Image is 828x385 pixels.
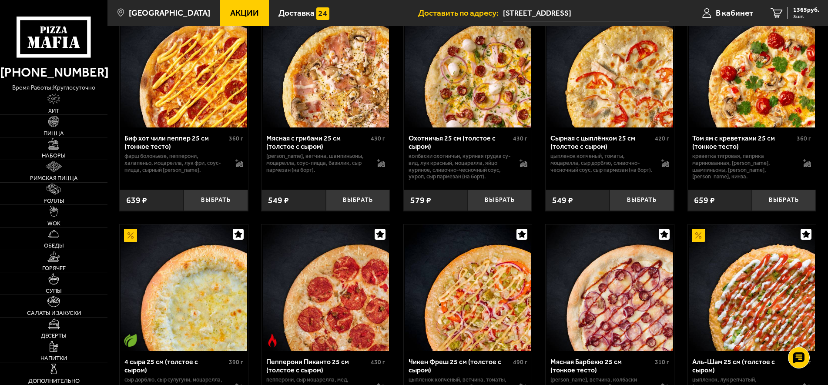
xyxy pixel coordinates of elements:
a: Острое блюдоПепперони Пиканто 25 см (толстое с сыром) [261,224,390,351]
div: Мясная с грибами 25 см (толстое с сыром) [266,134,369,151]
span: Акции [230,9,259,17]
img: Акционный [692,229,705,242]
a: НовинкаТом ям с креветками 25 см (тонкое тесто) [688,1,816,127]
span: Пулковское шоссе, 36к5, подъезд 2 [503,5,669,21]
img: 15daf4d41897b9f0e9f617042186c801.svg [316,7,329,20]
span: 390 г [229,358,243,366]
button: Выбрать [468,190,532,211]
span: Супы [46,288,62,294]
p: креветка тигровая, паприка маринованная, [PERSON_NAME], шампиньоны, [PERSON_NAME], [PERSON_NAME],... [692,153,794,180]
a: НовинкаОхотничья 25 см (толстое с сыром) [404,1,532,127]
a: Чикен Фреш 25 см (толстое с сыром) [404,224,532,351]
p: колбаски охотничьи, куриная грудка су-вид, лук красный, моцарелла, яйцо куриное, сливочно-чесночн... [409,153,511,180]
p: фарш болоньезе, пепперони, халапеньо, моцарелла, лук фри, соус-пицца, сырный [PERSON_NAME]. [124,153,227,174]
span: [GEOGRAPHIC_DATA] [129,9,210,17]
img: Аль-Шам 25 см (толстое с сыром) [689,224,815,351]
span: Доставка [278,9,315,17]
span: 310 г [655,358,669,366]
span: 490 г [513,358,527,366]
span: 579 ₽ [410,195,431,205]
span: Десерты [41,333,67,338]
span: 430 г [371,135,385,142]
span: Доставить по адресу: [418,9,503,17]
div: Охотничья 25 см (толстое с сыром) [409,134,511,151]
a: НовинкаМясная с грибами 25 см (толстое с сыром) [261,1,390,127]
img: Биф хот чили пеппер 25 см (тонкое тесто) [121,1,247,127]
div: Мясная Барбекю 25 см (тонкое тесто) [550,358,653,374]
span: 659 ₽ [694,195,715,205]
span: Наборы [42,153,66,158]
img: Мясная Барбекю 25 см (тонкое тесто) [546,224,673,351]
span: 430 г [371,358,385,366]
div: Пепперони Пиканто 25 см (толстое с сыром) [266,358,369,374]
span: 549 ₽ [552,195,573,205]
img: Пепперони Пиканто 25 см (толстое с сыром) [263,224,389,351]
span: Роллы [44,198,64,204]
img: Вегетарианское блюдо [124,334,137,347]
span: WOK [47,221,60,226]
button: Выбрать [326,190,390,211]
div: Чикен Фреш 25 см (толстое с сыром) [409,358,511,374]
div: 4 сыра 25 см (толстое с сыром) [124,358,227,374]
p: [PERSON_NAME], ветчина, шампиньоны, моцарелла, соус-пицца, базилик, сыр пармезан (на борт). [266,153,369,174]
a: АкционныйВегетарианское блюдо4 сыра 25 см (толстое с сыром) [120,224,248,351]
img: Острое блюдо [266,334,279,347]
span: Пицца [44,131,64,136]
span: Обеды [44,243,64,248]
div: Сырная с цыплёнком 25 см (толстое с сыром) [550,134,653,151]
span: 1365 руб. [793,7,819,13]
p: цыпленок копченый, томаты, моцарелла, сыр дорблю, сливочно-чесночный соус, сыр пармезан (на борт). [550,153,653,174]
span: 430 г [513,135,527,142]
input: Ваш адрес доставки [503,5,669,21]
span: 360 г [229,135,243,142]
span: Горячее [42,265,66,271]
a: Мясная Барбекю 25 см (тонкое тесто) [546,224,674,351]
img: 4 сыра 25 см (толстое с сыром) [121,224,247,351]
a: АкционныйАль-Шам 25 см (толстое с сыром) [688,224,816,351]
span: Дополнительно [28,378,80,384]
img: Охотничья 25 см (толстое с сыром) [405,1,531,127]
div: Аль-Шам 25 см (толстое с сыром) [692,358,794,374]
button: Выбрать [610,190,674,211]
span: 549 ₽ [268,195,289,205]
span: 3 шт. [793,14,819,19]
span: Напитки [40,355,67,361]
div: Биф хот чили пеппер 25 см (тонкое тесто) [124,134,227,151]
img: Акционный [124,229,137,242]
button: Выбрать [184,190,248,211]
span: 420 г [655,135,669,142]
a: НовинкаСырная с цыплёнком 25 см (толстое с сыром) [546,1,674,127]
span: Хит [48,108,59,114]
img: Сырная с цыплёнком 25 см (толстое с сыром) [546,1,673,127]
span: 360 г [797,135,811,142]
a: НовинкаБиф хот чили пеппер 25 см (тонкое тесто) [120,1,248,127]
span: Салаты и закуски [27,310,81,316]
div: Том ям с креветками 25 см (тонкое тесто) [692,134,794,151]
span: 639 ₽ [126,195,147,205]
img: Чикен Фреш 25 см (толстое с сыром) [405,224,531,351]
span: Римская пицца [30,175,78,181]
img: Том ям с креветками 25 см (тонкое тесто) [689,1,815,127]
button: Выбрать [752,190,816,211]
span: В кабинет [716,9,753,17]
img: Мясная с грибами 25 см (толстое с сыром) [263,1,389,127]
